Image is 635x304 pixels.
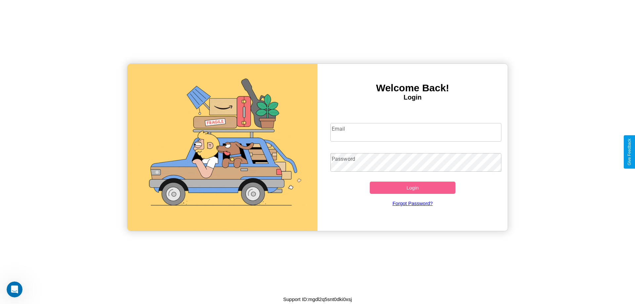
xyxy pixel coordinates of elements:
iframe: Intercom live chat [7,282,22,297]
h3: Welcome Back! [317,82,508,94]
p: Support ID: mgdl2q5snt0dki0xsj [283,295,352,304]
h4: Login [317,94,508,101]
img: gif [127,64,317,231]
a: Forgot Password? [327,194,498,213]
button: Login [370,182,455,194]
div: Give Feedback [627,139,632,165]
